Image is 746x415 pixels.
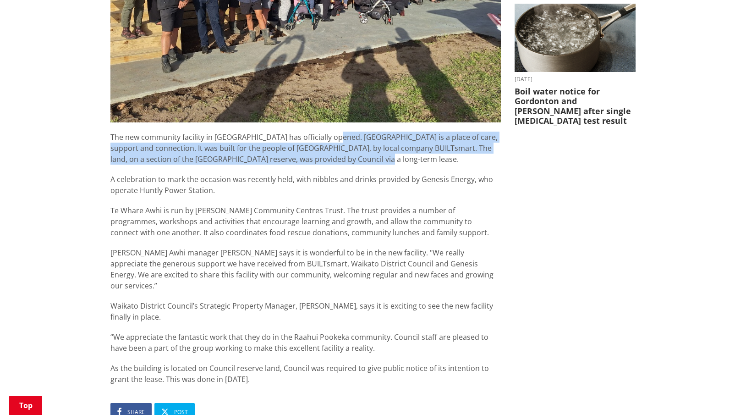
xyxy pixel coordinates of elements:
span: “We appreciate the fantastic work that they do in the Raahui Pookeka community. Council staff are... [110,332,488,353]
span: Te Whare Awhi is run by [PERSON_NAME] Community Centres Trust. The trust provides a number of pro... [110,205,489,238]
h3: Boil water notice for Gordonton and [PERSON_NAME] after single [MEDICAL_DATA] test result [515,87,636,126]
span: [PERSON_NAME] Awhi manager [PERSON_NAME] says it is wonderful to be in the new facility. "We real... [110,248,494,291]
span: The new community facility in [GEOGRAPHIC_DATA] has officially opened. [GEOGRAPHIC_DATA] is a pla... [110,132,498,164]
a: boil water notice gordonton puketaha [DATE] Boil water notice for Gordonton and [PERSON_NAME] aft... [515,4,636,126]
iframe: Messenger Launcher [704,376,737,409]
time: [DATE] [515,77,636,82]
span: A celebration to mark the occasion was recently held, with nibbles and drinks provided by Genesis... [110,174,493,195]
a: Top [9,396,42,415]
p: Waikato District Council’s Strategic Property Manager, [PERSON_NAME], says it is exciting to see ... [110,300,501,322]
img: boil water notice [515,4,636,72]
div: As the building is located on Council reserve land, Council was required to give public notice of... [110,363,501,385]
